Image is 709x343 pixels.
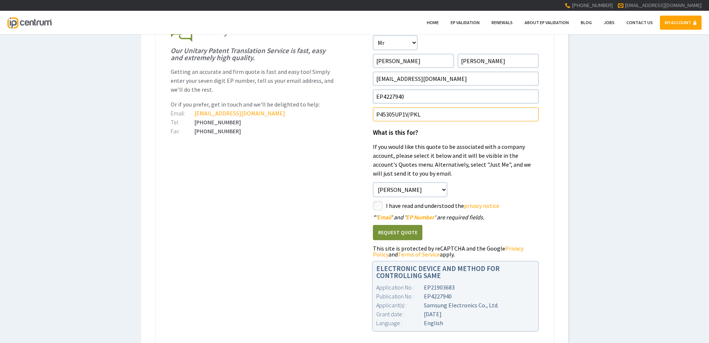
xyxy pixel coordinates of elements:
[406,213,434,221] span: EP Number
[373,54,454,68] input: First Name
[376,310,535,318] div: [DATE]
[376,283,535,292] div: EP21903683
[576,16,597,30] a: Blog
[581,20,592,25] span: Blog
[171,128,336,134] div: [PHONE_NUMBER]
[427,20,439,25] span: Home
[376,310,424,318] div: Grant date :
[376,301,424,310] div: Applicant(s) :
[373,142,539,178] p: If you would like this quote to be associated with a company account, please select it below and ...
[520,16,574,30] a: About EP Validation
[373,130,539,136] h1: What is this for?
[422,16,444,30] a: Home
[171,47,336,61] h1: Our Unitary Patent Translation Service is fast, easy and extremely high quality.
[171,128,194,134] div: Fax:
[194,110,285,117] a: [EMAIL_ADDRESS][DOMAIN_NAME]
[626,20,653,25] span: Contact Us
[464,202,499,209] a: privacy notice
[7,11,51,34] a: IP Centrum
[625,2,702,9] a: [EMAIL_ADDRESS][DOMAIN_NAME]
[622,16,658,30] a: Contact Us
[572,2,613,9] span: [PHONE_NUMBER]
[446,16,484,30] a: EP Validation
[660,16,702,30] a: MY ACCOUNT
[492,20,513,25] span: Renewals
[376,301,535,310] div: Samsung Electronics Co., Ltd.
[451,20,480,25] span: EP Validation
[373,72,539,86] input: Email
[373,245,523,258] a: Privacy Policy
[171,67,336,94] p: Getting an accurate and firm quote is fast and easy too! Simply enter your seven digit EP number,...
[386,201,539,210] label: I have read and understood the
[197,24,309,37] span: Unitary Patent Translation
[398,251,440,258] a: Terms of Service
[376,292,535,301] div: EP4227940
[376,292,424,301] div: Publication No :
[171,119,194,125] div: Tel:
[373,89,539,104] input: EP Number
[376,283,424,292] div: Application No :
[376,265,535,279] h1: ELECTRONIC DEVICE AND METHOD FOR CONTROLLING SAME
[377,213,391,221] span: Email
[487,16,518,30] a: Renewals
[604,20,615,25] span: Jobs
[171,110,194,116] div: Email:
[373,107,539,121] input: Your Reference
[171,100,336,109] p: Or if you prefer, get in touch and we'll be delighted to help:
[373,245,539,257] div: This site is protected by reCAPTCHA and the Google and apply.
[599,16,619,30] a: Jobs
[525,20,569,25] span: About EP Validation
[376,318,424,327] div: Language :
[373,214,539,220] div: ' ' and ' ' are required fields.
[171,119,336,125] div: [PHONE_NUMBER]
[376,318,535,327] div: English
[373,225,422,240] button: Request Quote
[373,201,383,210] label: styled-checkbox
[458,54,539,68] input: Surname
